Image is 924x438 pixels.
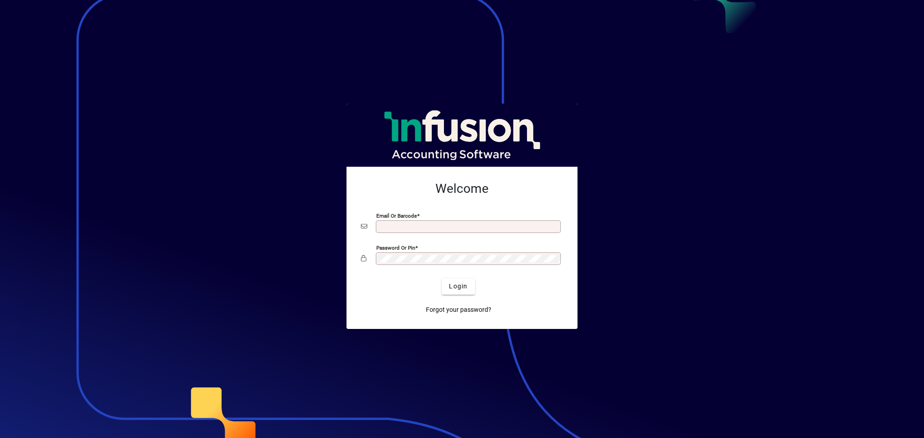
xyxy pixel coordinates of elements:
[376,212,417,219] mat-label: Email or Barcode
[426,305,491,315] span: Forgot your password?
[376,244,415,251] mat-label: Password or Pin
[361,181,563,196] h2: Welcome
[422,302,495,318] a: Forgot your password?
[449,282,467,291] span: Login
[442,278,475,295] button: Login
